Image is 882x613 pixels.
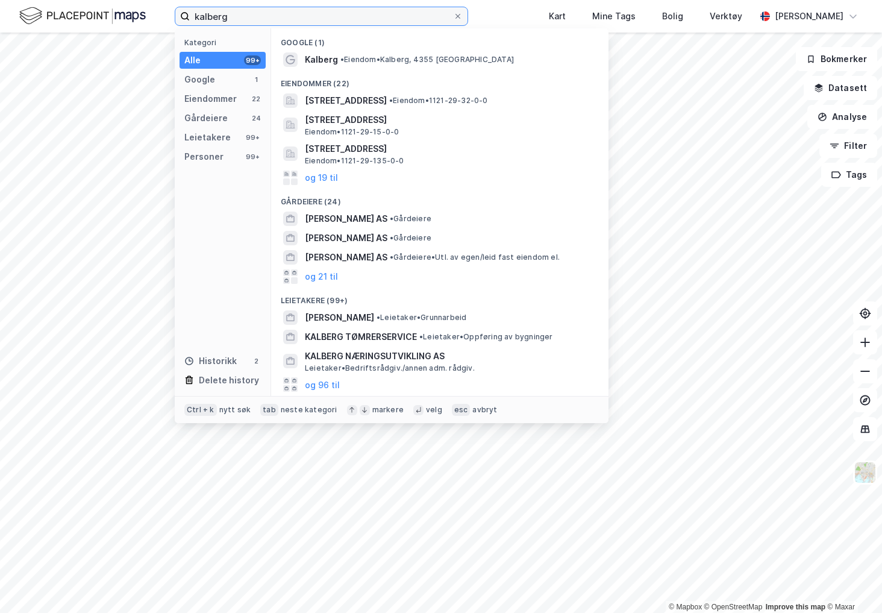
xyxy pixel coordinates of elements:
span: [STREET_ADDRESS] [305,93,387,108]
a: Mapbox [669,603,702,611]
div: neste kategori [281,405,337,415]
span: Leietaker • Grunnarbeid [377,313,466,322]
div: Kategori [184,38,266,47]
span: Eiendom • 1121-29-15-0-0 [305,127,399,137]
div: velg [426,405,442,415]
div: Personer (99+) [271,394,608,416]
span: Kalberg [305,52,338,67]
span: • [389,96,393,105]
div: 24 [251,113,261,123]
div: Kontrollprogram for chat [822,555,882,613]
button: Datasett [804,76,877,100]
span: Leietaker • Oppføring av bygninger [419,332,553,342]
div: [PERSON_NAME] [775,9,843,24]
span: [PERSON_NAME] AS [305,231,387,245]
div: Eiendommer [184,92,237,106]
div: nytt søk [219,405,251,415]
span: Eiendom • 1121-29-135-0-0 [305,156,404,166]
div: 1 [251,75,261,84]
div: Google [184,72,215,87]
div: 22 [251,94,261,104]
span: • [340,55,344,64]
span: • [390,253,393,262]
span: • [377,313,380,322]
button: og 21 til [305,269,338,284]
span: Leietaker • Bedriftsrådgiv./annen adm. rådgiv. [305,363,475,373]
div: Gårdeiere [184,111,228,125]
div: Gårdeiere (24) [271,187,608,209]
span: [STREET_ADDRESS] [305,113,594,127]
div: markere [372,405,404,415]
button: Analyse [807,105,877,129]
input: Søk på adresse, matrikkel, gårdeiere, leietakere eller personer [190,7,453,25]
div: avbryt [472,405,497,415]
button: og 19 til [305,171,338,185]
div: 99+ [244,55,261,65]
button: Filter [819,134,877,158]
div: Kart [549,9,566,24]
iframe: Chat Widget [822,555,882,613]
span: Eiendom • Kalberg, 4355 [GEOGRAPHIC_DATA] [340,55,514,64]
img: logo.f888ab2527a4732fd821a326f86c7f29.svg [19,5,146,27]
button: Bokmerker [796,47,877,71]
span: • [390,233,393,242]
div: esc [452,404,471,416]
span: KALBERG NÆRINGSUTVIKLING AS [305,349,594,363]
div: Google (1) [271,28,608,50]
span: • [419,332,423,341]
div: Personer [184,149,224,164]
span: [PERSON_NAME] AS [305,250,387,265]
div: Historikk [184,354,237,368]
div: 99+ [244,133,261,142]
div: Delete history [199,373,259,388]
span: [PERSON_NAME] AS [305,212,387,226]
span: [PERSON_NAME] [305,310,374,325]
div: 99+ [244,152,261,162]
div: 2 [251,356,261,366]
img: Z [854,461,877,484]
button: Tags [821,163,877,187]
a: OpenStreetMap [704,603,763,611]
a: Improve this map [766,603,825,611]
span: KALBERG TØMRERSERVICE [305,330,417,344]
div: Leietakere (99+) [271,286,608,308]
span: Gårdeiere [390,233,431,243]
div: Leietakere [184,130,231,145]
span: Gårdeiere • Utl. av egen/leid fast eiendom el. [390,253,560,262]
div: Mine Tags [592,9,636,24]
span: Gårdeiere [390,214,431,224]
div: Ctrl + k [184,404,217,416]
span: [STREET_ADDRESS] [305,142,594,156]
div: Verktøy [710,9,742,24]
div: Eiendommer (22) [271,69,608,91]
div: Alle [184,53,201,68]
span: Eiendom • 1121-29-32-0-0 [389,96,488,105]
button: og 96 til [305,377,340,392]
span: • [390,214,393,223]
div: tab [260,404,278,416]
div: Bolig [662,9,683,24]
